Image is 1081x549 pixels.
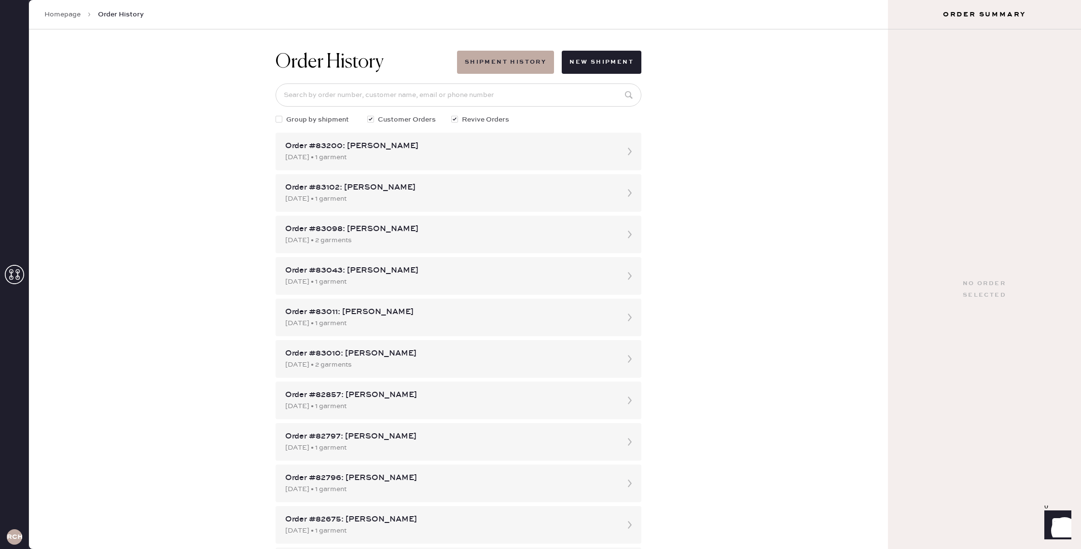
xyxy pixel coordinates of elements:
th: Description [112,163,997,176]
img: logo [525,12,554,41]
h1: Order History [276,51,384,74]
div: Order #83043: [PERSON_NAME] [285,265,614,276]
div: [DATE] • 1 garment [285,401,614,412]
div: Packing slip [31,487,1048,499]
div: Order #83098: [PERSON_NAME] [285,223,614,235]
td: Pants - Reformation - [PERSON_NAME] Satin Mid Rise Bias Pant Fior Di Latte - Size: M [110,387,998,399]
span: Order History [98,10,144,19]
td: 1 [997,176,1048,188]
a: Homepage [44,10,81,19]
input: Search by order number, customer name, email or phone number [276,83,641,107]
span: Revive Orders [462,114,509,125]
td: 979958 [31,387,110,399]
button: Shipment History [457,51,554,74]
div: Order #83011: [PERSON_NAME] [285,306,614,318]
div: [DATE] • 2 garments [285,359,614,370]
div: [DATE] • 1 garment [285,525,614,536]
div: Customer information [31,314,1048,325]
span: Customer Orders [378,114,436,125]
span: Group by shipment [286,114,349,125]
div: Order #82797: [PERSON_NAME] [285,431,614,442]
h3: RCHA [7,534,22,540]
th: Description [110,374,998,387]
th: QTY [998,374,1048,387]
div: [DATE] • 1 garment [285,442,614,453]
th: ID [31,163,112,176]
div: Packing slip [31,276,1048,288]
img: logo [525,223,554,252]
td: 1 [998,387,1048,399]
img: logo [525,434,554,463]
td: Basic Strap Dress - Reformation - [PERSON_NAME] Silk Dress Tea Garden - Size: 6 [112,176,997,188]
th: ID [31,374,110,387]
div: [DATE] • 1 garment [285,152,614,163]
div: [DATE] • 2 garments [285,235,614,246]
iframe: Front Chat [1035,506,1077,547]
div: Customer information [31,102,1048,114]
button: New Shipment [562,51,641,74]
div: Order #82796: [PERSON_NAME] [285,472,614,484]
div: Order #82675: [PERSON_NAME] [285,514,614,525]
div: Order #83010: [PERSON_NAME] [285,348,614,359]
img: Logo [504,191,575,198]
div: Order #82857: [PERSON_NAME] [285,389,614,401]
div: [DATE] • 1 garment [285,276,614,287]
div: # 89286 Deepika [PERSON_NAME] [EMAIL_ADDRESS][DOMAIN_NAME] [31,325,1048,360]
h3: Order Summary [888,10,1081,19]
div: Order #83200: [PERSON_NAME] [285,140,614,152]
div: No order selected [963,278,1006,301]
div: # 89330 [PERSON_NAME] [PERSON_NAME] [EMAIL_ADDRESS][DOMAIN_NAME] [31,114,1048,149]
td: 993973 [31,176,112,188]
div: Order # 83102 [31,288,1048,299]
th: QTY [997,163,1048,176]
div: [DATE] • 1 garment [285,193,614,204]
img: Logo [504,402,575,410]
div: Order # 83098 [31,499,1048,510]
div: [DATE] • 1 garment [285,484,614,494]
div: Order # 83200 [31,76,1048,88]
div: Customer information [31,525,1048,536]
div: Packing slip [31,65,1048,76]
div: [DATE] • 1 garment [285,318,614,329]
div: Order #83102: [PERSON_NAME] [285,182,614,193]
